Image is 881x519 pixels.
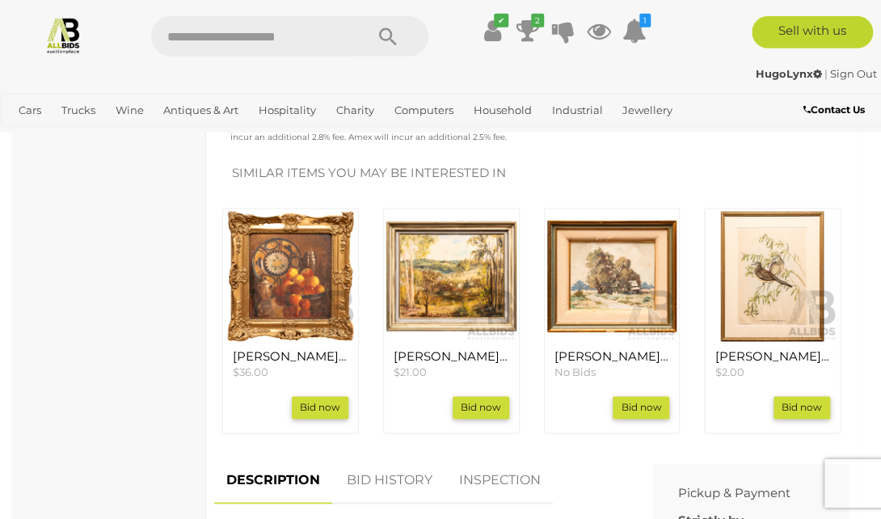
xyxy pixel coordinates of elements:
[222,208,359,433] div: Artist Unknown (Early 20th Century), Plate with Jug, Pot and Apples , Original Antique Oil on Can...
[214,456,332,504] a: DESCRIPTION
[232,167,831,180] h2: Similar items you may be interested in
[774,396,830,419] a: Bid now
[453,396,509,419] a: Bid now
[226,211,356,341] img: Artist Unknown (Early 20th Century), Plate with Jug, Pot and Apples , Original Antique Oil on Can...
[613,396,669,419] a: Bid now
[386,211,516,341] img: John Spink (20th Century, Australian, 1907-?), Outback Victoria, Lovely Original Vintage Oil on B...
[348,16,428,57] button: Search
[330,97,381,124] a: Charity
[714,350,830,380] a: [PERSON_NAME], (19th C., British, [DATE]-[DATE]) & [PERSON_NAME] (18th C., British, [DATE]-[DATE]...
[752,16,873,49] a: Sell with us
[616,97,679,124] a: Jewellery
[803,103,865,116] b: Contact Us
[12,97,48,124] a: Cars
[545,97,609,124] a: Industrial
[394,350,509,364] h4: [PERSON_NAME] (20th Century, Australian, 1907-?), Outback Victoria, Lovely Original Vintage Oil o...
[494,14,508,27] i: ✔
[233,350,348,364] h4: [PERSON_NAME] (Early 20th Century), Plate with Jug, Pot and Apples , Original Antique Oil on Canv...
[292,396,348,419] a: Bid now
[622,16,647,45] a: 1
[252,97,322,124] a: Hospitality
[44,16,82,54] img: Allbids.com.au
[531,14,544,27] i: 2
[63,124,109,150] a: Sports
[554,350,670,380] a: [PERSON_NAME], (20th Century, Australian,[DATE]-[DATE]), House Hidden by Trees, Lovely Original V...
[830,67,877,80] a: Sign Out
[383,208,520,433] div: John Spink (20th Century, Australian, 1907-?), Outback Victoria, Lovely Original Vintage Oil on B...
[109,97,150,124] a: Wine
[233,365,348,380] p: $36.00
[756,67,824,80] a: HugoLynx
[466,97,537,124] a: Household
[714,365,830,380] p: $2.00
[547,211,677,341] img: Rhys Williams, (20th Century, Australian,1894-1976), House Hidden by Trees, Lovely Original Vinta...
[707,211,837,341] img: John Gould, (19th C., British, 1804-1881) & Henry Constantine Richter (18th C., British, 1821-190...
[480,16,504,45] a: ✔
[447,456,553,504] a: INSPECTION
[394,365,509,380] p: $21.00
[388,97,460,124] a: Computers
[803,101,869,119] a: Contact Us
[516,16,540,45] a: 2
[394,350,509,380] a: [PERSON_NAME] (20th Century, Australian, 1907-?), Outback Victoria, Lovely Original Vintage Oil o...
[157,97,245,124] a: Antiques & Art
[554,365,670,380] p: No Bids
[714,350,830,364] h4: [PERSON_NAME], (19th C., British, [DATE]-[DATE]) & [PERSON_NAME] (18th C., British, [DATE]-[DATE]...
[335,456,445,504] a: BID HISTORY
[677,486,800,500] h2: Pickup & Payment
[554,350,670,364] h4: [PERSON_NAME], (20th Century, Australian,[DATE]-[DATE]), House Hidden by Trees, Lovely Original V...
[116,124,244,150] a: [GEOGRAPHIC_DATA]
[824,67,828,80] span: |
[233,350,348,380] a: [PERSON_NAME] (Early 20th Century), Plate with Jug, Pot and Apples , Original Antique Oil on Canv...
[12,124,56,150] a: Office
[544,208,681,433] div: Rhys Williams, (20th Century, Australian,1894-1976), House Hidden by Trees, Lovely Original Vinta...
[55,97,102,124] a: Trucks
[756,67,822,80] strong: HugoLynx
[639,14,651,27] i: 1
[704,208,841,433] div: John Gould, (19th C., British, 1804-1881) & Henry Constantine Richter (18th C., British, 1821-190...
